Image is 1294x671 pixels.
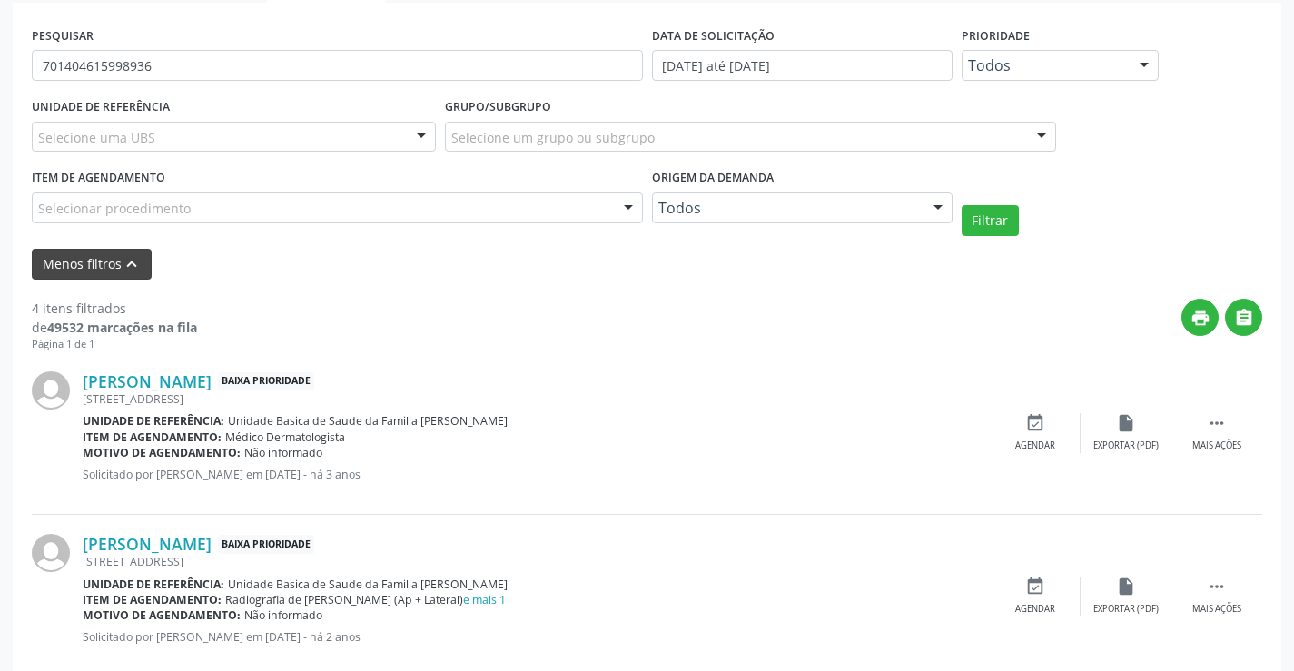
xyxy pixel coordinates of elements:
label: Grupo/Subgrupo [445,94,551,122]
div: de [32,318,197,337]
label: PESQUISAR [32,22,94,50]
b: Item de agendamento: [83,592,222,607]
a: e mais 1 [463,592,506,607]
b: Motivo de agendamento: [83,607,241,623]
b: Motivo de agendamento: [83,445,241,460]
span: Não informado [244,445,322,460]
b: Item de agendamento: [83,429,222,445]
div: Agendar [1015,439,1055,452]
button:  [1225,299,1262,336]
b: Unidade de referência: [83,413,224,429]
span: Unidade Basica de Saude da Familia [PERSON_NAME] [228,413,508,429]
span: Baixa Prioridade [218,372,314,391]
button: Filtrar [962,205,1019,236]
span: Selecione um grupo ou subgrupo [451,128,655,147]
strong: 49532 marcações na fila [47,319,197,336]
span: Baixa Prioridade [218,535,314,554]
div: Exportar (PDF) [1093,439,1159,452]
div: Mais ações [1192,603,1241,616]
label: DATA DE SOLICITAÇÃO [652,22,775,50]
label: Origem da demanda [652,164,774,192]
span: Unidade Basica de Saude da Familia [PERSON_NAME] [228,577,508,592]
label: Item de agendamento [32,164,165,192]
b: Unidade de referência: [83,577,224,592]
button: Menos filtroskeyboard_arrow_up [32,249,152,281]
span: Todos [968,56,1122,74]
button: print [1181,299,1219,336]
i: event_available [1025,577,1045,597]
i: event_available [1025,413,1045,433]
span: Selecionar procedimento [38,199,191,218]
input: Nome, CNS [32,50,643,81]
div: Página 1 de 1 [32,337,197,352]
div: Exportar (PDF) [1093,603,1159,616]
i:  [1207,413,1227,433]
a: [PERSON_NAME] [83,371,212,391]
i: keyboard_arrow_up [122,254,142,274]
div: [STREET_ADDRESS] [83,554,990,569]
i: insert_drive_file [1116,577,1136,597]
label: Prioridade [962,22,1030,50]
div: Mais ações [1192,439,1241,452]
a: [PERSON_NAME] [83,534,212,554]
i: print [1190,308,1210,328]
p: Solicitado por [PERSON_NAME] em [DATE] - há 2 anos [83,629,990,645]
i: insert_drive_file [1116,413,1136,433]
span: Selecione uma UBS [38,128,155,147]
div: Agendar [1015,603,1055,616]
img: img [32,371,70,410]
p: Solicitado por [PERSON_NAME] em [DATE] - há 3 anos [83,467,990,482]
span: Todos [658,199,915,217]
div: 4 itens filtrados [32,299,197,318]
label: UNIDADE DE REFERÊNCIA [32,94,170,122]
span: Não informado [244,607,322,623]
img: img [32,534,70,572]
i:  [1207,577,1227,597]
i:  [1234,308,1254,328]
input: Selecione um intervalo [652,50,953,81]
span: Radiografia de [PERSON_NAME] (Ap + Lateral) [225,592,506,607]
div: [STREET_ADDRESS] [83,391,990,407]
span: Médico Dermatologista [225,429,345,445]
